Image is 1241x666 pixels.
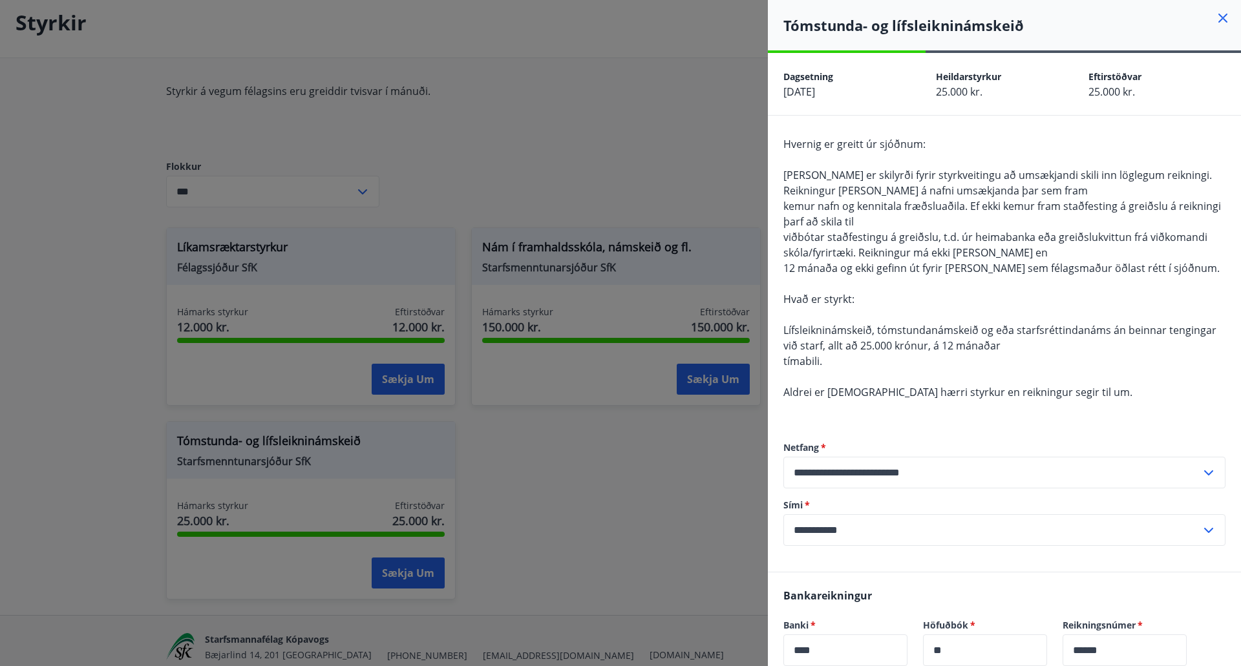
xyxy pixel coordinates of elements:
span: tímabili. [783,354,822,368]
span: Aldrei er [DEMOGRAPHIC_DATA] hærri styrkur en reikningur segir til um. [783,385,1132,399]
span: Hvað er styrkt: [783,292,854,306]
label: Netfang [783,441,1225,454]
span: Lífsleikninámskeið, tómstundanámskeið og eða starfsréttindanáms án beinnar tengingar við starf, a... [783,323,1216,353]
span: kemur nafn og kennitala fræðsluaðila. Ef ekki kemur fram staðfesting á greiðslu á reikningi þarf ... [783,199,1221,229]
label: Reikningsnúmer [1063,619,1187,632]
label: Höfuðbók [923,619,1047,632]
span: 12 mánaða og ekki gefinn út fyrir [PERSON_NAME] sem félagsmaður öðlast rétt í sjóðnum. [783,261,1220,275]
label: Sími [783,499,1225,512]
span: [DATE] [783,85,815,99]
span: Heildarstyrkur [936,70,1001,83]
span: 25.000 kr. [936,85,982,99]
span: [PERSON_NAME] er skilyrði fyrir styrkveitingu að umsækjandi skili inn löglegum reikningi. Reiknin... [783,168,1212,198]
span: Dagsetning [783,70,833,83]
span: viðbótar staðfestingu á greiðslu, t.d. úr heimabanka eða greiðslukvittun frá viðkomandi skóla/fyr... [783,230,1207,260]
span: Eftirstöðvar [1088,70,1141,83]
span: Hvernig er greitt úr sjóðnum: [783,137,926,151]
h4: Tómstunda- og lífsleikninámskeið [783,16,1241,35]
span: 25.000 kr. [1088,85,1135,99]
label: Banki [783,619,907,632]
span: Bankareikningur [783,588,872,603]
